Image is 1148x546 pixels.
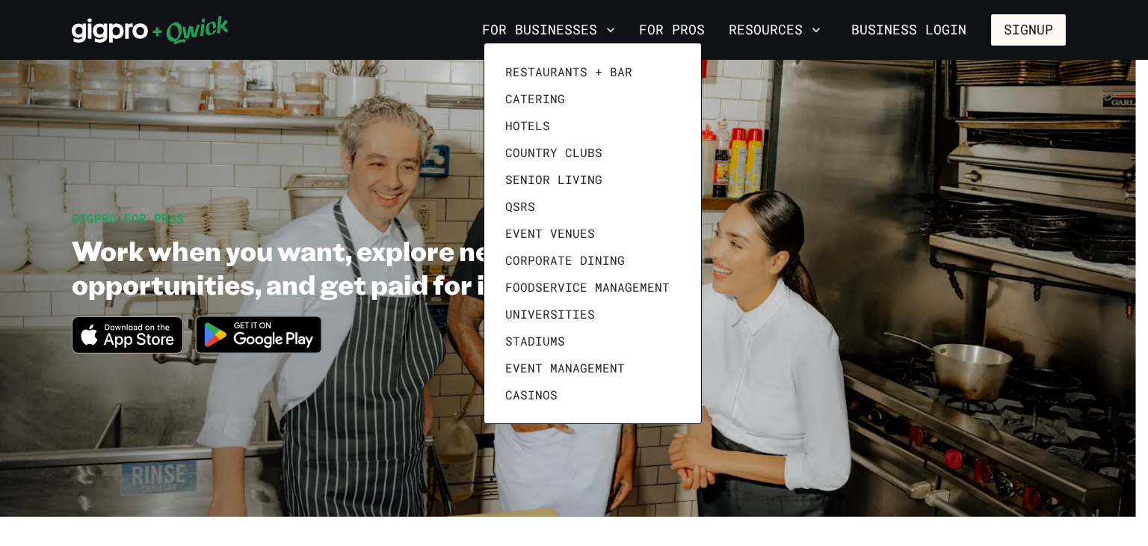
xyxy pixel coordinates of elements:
[505,172,602,187] span: Senior Living
[505,118,550,133] span: Hotels
[505,361,625,375] span: Event Management
[505,253,625,268] span: Corporate Dining
[505,199,535,214] span: QSRs
[505,64,632,79] span: Restaurants + Bar
[505,91,565,106] span: Catering
[505,307,595,322] span: Universities
[505,226,595,241] span: Event Venues
[505,145,602,160] span: Country Clubs
[505,387,558,402] span: Casinos
[505,334,565,349] span: Stadiums
[505,280,670,295] span: Foodservice Management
